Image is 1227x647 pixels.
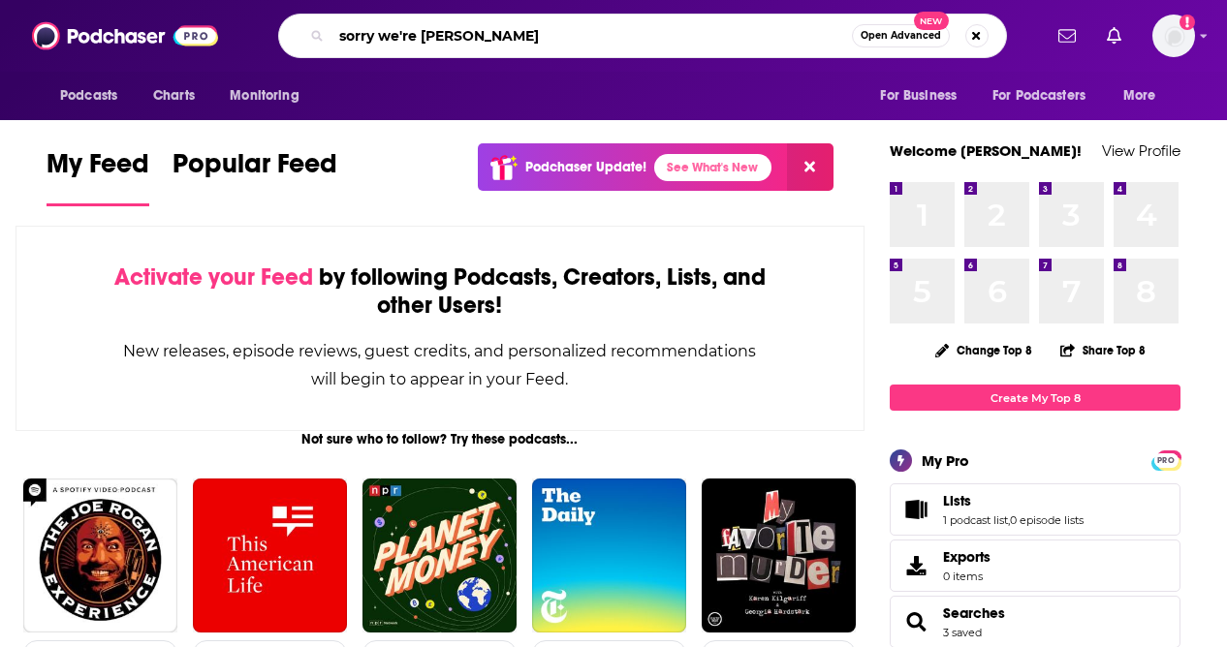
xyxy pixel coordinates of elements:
span: , [1008,513,1010,527]
img: The Daily [532,478,686,632]
img: User Profile [1152,15,1195,57]
a: Searches [943,604,1005,622]
a: 0 episode lists [1010,513,1084,527]
img: Planet Money [362,478,517,632]
a: Lists [897,496,935,523]
span: My Feed [47,147,149,192]
a: Show notifications dropdown [1051,19,1084,52]
img: The Joe Rogan Experience [23,478,177,632]
a: My Feed [47,147,149,206]
a: 3 saved [943,626,982,639]
span: New [914,12,949,30]
button: open menu [47,77,142,114]
span: PRO [1154,453,1178,468]
a: Lists [943,492,1084,509]
p: Podchaser Update! [525,159,646,175]
span: Charts [153,82,195,109]
span: Open Advanced [861,31,941,41]
a: Exports [890,539,1180,592]
a: Show notifications dropdown [1099,19,1129,52]
span: Lists [890,483,1180,536]
input: Search podcasts, credits, & more... [331,20,852,51]
button: open menu [866,77,981,114]
button: Show profile menu [1152,15,1195,57]
div: Search podcasts, credits, & more... [278,14,1007,58]
span: Exports [897,552,935,579]
button: open menu [1110,77,1180,114]
span: Monitoring [230,82,299,109]
a: Searches [897,608,935,635]
a: 1 podcast list [943,513,1008,527]
span: Activate your Feed [114,262,313,292]
div: by following Podcasts, Creators, Lists, and other Users! [113,263,767,320]
button: open menu [216,77,324,114]
span: For Podcasters [992,82,1085,109]
div: New releases, episode reviews, guest credits, and personalized recommendations will begin to appe... [113,337,767,393]
span: For Business [880,82,957,109]
a: Welcome [PERSON_NAME]! [890,141,1082,160]
span: Podcasts [60,82,117,109]
span: Logged in as camsdkc [1152,15,1195,57]
span: Lists [943,492,971,509]
a: Popular Feed [173,147,337,206]
button: Change Top 8 [924,338,1044,362]
span: 0 items [943,570,991,583]
a: Charts [141,77,206,114]
button: open menu [980,77,1114,114]
a: Create My Top 8 [890,385,1180,411]
img: My Favorite Murder with Karen Kilgariff and Georgia Hardstark [702,478,856,632]
svg: Add a profile image [1180,15,1195,30]
div: Not sure who to follow? Try these podcasts... [16,431,865,447]
a: PRO [1154,452,1178,467]
img: This American Life [193,478,347,632]
a: View Profile [1102,141,1180,160]
span: More [1123,82,1156,109]
span: Exports [943,548,991,566]
button: Share Top 8 [1059,331,1147,369]
img: Podchaser - Follow, Share and Rate Podcasts [32,17,218,54]
div: My Pro [922,451,969,470]
button: Open AdvancedNew [852,24,950,47]
a: See What's New [654,154,771,181]
span: Popular Feed [173,147,337,192]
